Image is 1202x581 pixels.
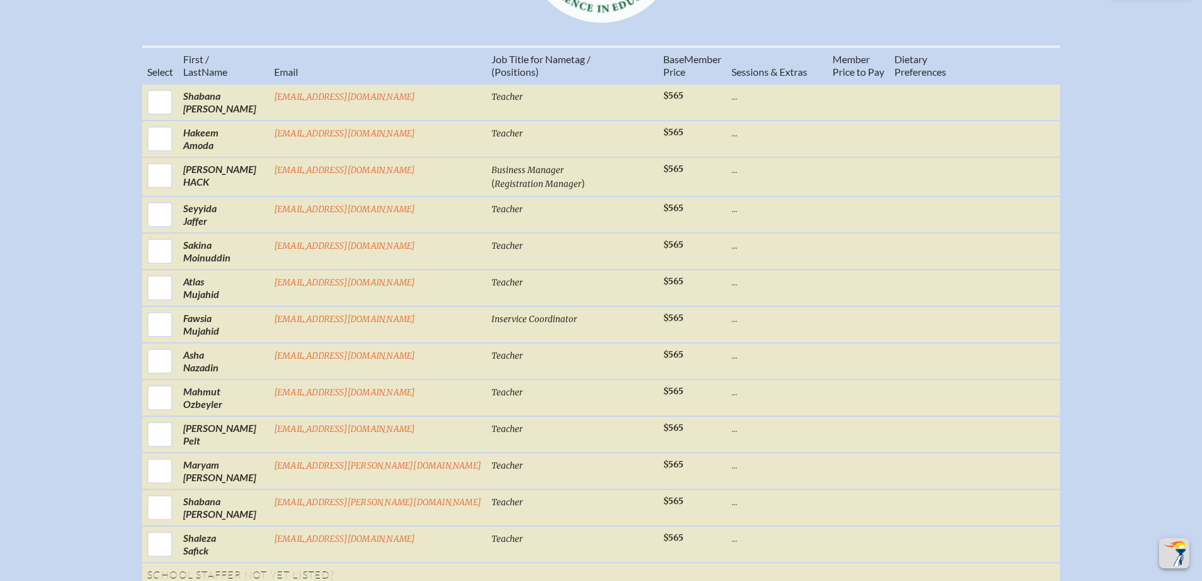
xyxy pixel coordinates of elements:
[274,165,416,176] a: [EMAIL_ADDRESS][DOMAIN_NAME]
[274,277,416,288] a: [EMAIL_ADDRESS][DOMAIN_NAME]
[491,314,577,325] span: Inservice Coordinator
[663,164,683,174] span: $565
[712,53,721,65] span: er
[663,532,683,543] span: $565
[274,92,416,102] a: [EMAIL_ADDRESS][DOMAIN_NAME]
[658,47,726,84] th: Memb
[731,275,822,288] p: ...
[663,66,685,78] span: Price
[274,128,416,139] a: [EMAIL_ADDRESS][DOMAIN_NAME]
[663,422,683,433] span: $565
[178,196,269,233] td: Seyyida Jaffer
[663,386,683,397] span: $565
[491,277,523,288] span: Teacher
[663,203,683,213] span: $565
[491,165,564,176] span: Business Manager
[731,126,822,139] p: ...
[491,387,523,398] span: Teacher
[731,202,822,215] p: ...
[1159,538,1189,568] button: Scroll Top
[663,459,683,470] span: $565
[486,47,658,84] th: Job Title for Nametag / (Positions)
[491,350,523,361] span: Teacher
[663,496,683,506] span: $565
[663,313,683,323] span: $565
[274,387,416,398] a: [EMAIL_ADDRESS][DOMAIN_NAME]
[663,53,684,65] span: Base
[274,204,416,215] a: [EMAIL_ADDRESS][DOMAIN_NAME]
[274,314,416,325] a: [EMAIL_ADDRESS][DOMAIN_NAME]
[178,47,269,84] th: Name
[889,47,989,84] th: Diet
[1162,541,1187,566] img: To the top
[178,343,269,380] td: Asha Nazadin
[491,92,523,102] span: Teacher
[269,47,486,84] th: Email
[663,349,683,360] span: $565
[178,84,269,121] td: Shabana [PERSON_NAME]
[491,241,523,251] span: Teacher
[491,534,523,544] span: Teacher
[491,204,523,215] span: Teacher
[183,66,201,78] span: Last
[495,179,582,189] span: Registration Manager
[178,526,269,563] td: Shaleza Safick
[731,163,822,176] p: ...
[731,385,822,398] p: ...
[491,424,523,434] span: Teacher
[178,380,269,416] td: Mahmut Ozbeyler
[178,157,269,196] td: [PERSON_NAME] HACK
[731,495,822,508] p: ...
[894,53,946,78] span: ary Preferences
[178,233,269,270] td: Sakina Moinuddin
[274,350,416,361] a: [EMAIL_ADDRESS][DOMAIN_NAME]
[274,497,481,508] a: [EMAIL_ADDRESS][PERSON_NAME][DOMAIN_NAME]
[178,416,269,453] td: [PERSON_NAME] Pelt
[178,306,269,343] td: Fawsia Mujahid
[178,489,269,526] td: Shabana [PERSON_NAME]
[491,177,495,189] span: (
[274,460,481,471] a: [EMAIL_ADDRESS][PERSON_NAME][DOMAIN_NAME]
[274,534,416,544] a: [EMAIL_ADDRESS][DOMAIN_NAME]
[731,349,822,361] p: ...
[731,239,822,251] p: ...
[726,47,827,84] th: Sessions & Extras
[663,127,683,138] span: $565
[663,90,683,101] span: $565
[731,532,822,544] p: ...
[183,53,209,65] span: First /
[147,66,173,78] span: Select
[663,239,683,250] span: $565
[178,270,269,306] td: Atlas Mujahid
[178,453,269,489] td: Maryam [PERSON_NAME]
[274,424,416,434] a: [EMAIL_ADDRESS][DOMAIN_NAME]
[582,177,585,189] span: )
[274,241,416,251] a: [EMAIL_ADDRESS][DOMAIN_NAME]
[731,90,822,102] p: ...
[827,47,889,84] th: Member Price to Pay
[491,460,523,471] span: Teacher
[178,121,269,157] td: Hakeem Amoda
[731,422,822,434] p: ...
[663,276,683,287] span: $565
[731,458,822,471] p: ...
[731,312,822,325] p: ...
[491,128,523,139] span: Teacher
[491,497,523,508] span: Teacher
